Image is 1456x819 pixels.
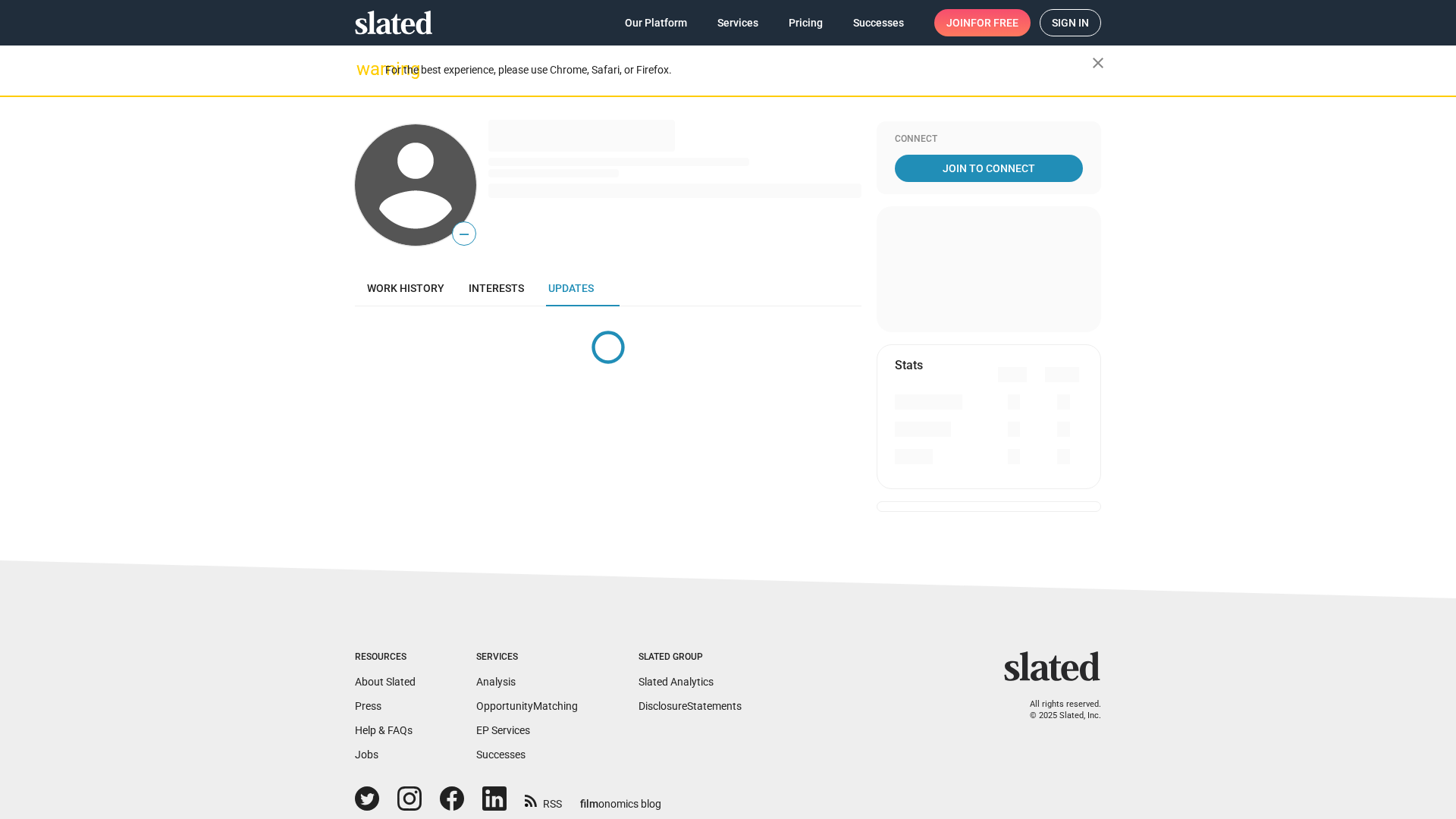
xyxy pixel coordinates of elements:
span: Join [946,9,1018,36]
a: Sign in [1040,9,1101,36]
span: Updates [548,282,594,294]
span: — [453,224,475,244]
span: film [580,798,598,810]
p: All rights reserved. © 2025 Slated, Inc. [1014,699,1101,721]
a: Join To Connect [895,155,1083,182]
a: Interests [457,270,536,306]
a: Slated Analytics [639,676,714,688]
a: Press [355,700,381,712]
a: Jobs [355,748,378,761]
mat-card-title: Stats [895,357,923,373]
a: Joinfor free [934,9,1031,36]
span: Join To Connect [898,155,1080,182]
a: Successes [476,748,526,761]
div: For the best experience, please use Chrome, Safari, or Firefox. [385,60,1092,80]
span: Services [717,9,758,36]
a: DisclosureStatements [639,700,742,712]
span: Sign in [1052,10,1089,36]
mat-icon: warning [356,60,375,78]
span: for free [971,9,1018,36]
mat-icon: close [1089,54,1107,72]
span: Work history [367,282,444,294]
a: Work history [355,270,457,306]
a: filmonomics blog [580,785,661,811]
div: Services [476,651,578,664]
a: Updates [536,270,606,306]
span: Interests [469,282,524,294]
span: Successes [853,9,904,36]
a: EP Services [476,724,530,736]
a: Services [705,9,770,36]
a: Pricing [777,9,835,36]
div: Resources [355,651,416,664]
span: Our Platform [625,9,687,36]
div: Connect [895,133,1083,146]
a: OpportunityMatching [476,700,578,712]
div: Slated Group [639,651,742,664]
a: Analysis [476,676,516,688]
a: Our Platform [613,9,699,36]
a: About Slated [355,676,416,688]
a: Help & FAQs [355,724,413,736]
a: RSS [525,788,562,811]
span: Pricing [789,9,823,36]
a: Successes [841,9,916,36]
